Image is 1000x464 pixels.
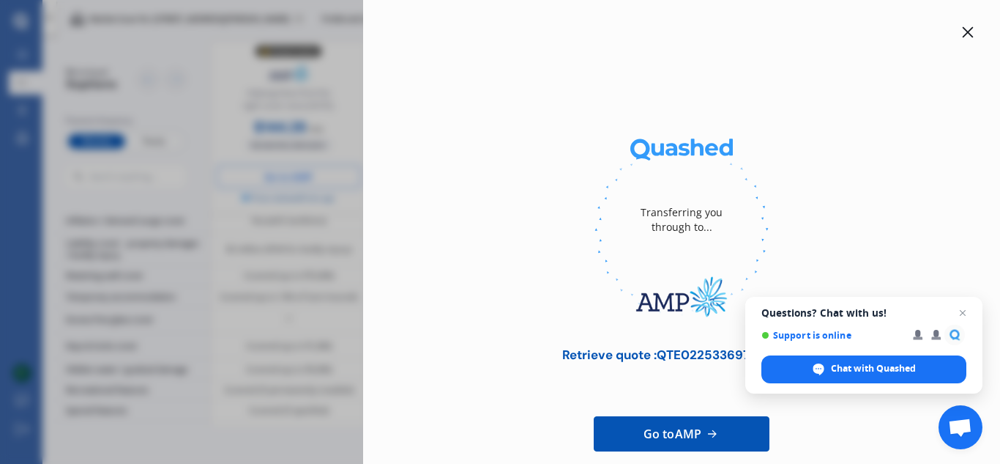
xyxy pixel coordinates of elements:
span: Close chat [954,304,971,322]
div: Transferring you through to... [623,176,740,264]
span: Chat with Quashed [831,362,916,375]
div: Open chat [939,405,982,449]
div: Retrieve quote : QTE022533697 [562,347,750,362]
span: Support is online [761,330,903,341]
img: AMP.webp [594,264,769,330]
div: Chat with Quashed [761,356,966,383]
span: Questions? Chat with us! [761,307,966,319]
a: Go toAMP [594,416,769,452]
span: Go to AMP [643,425,701,443]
